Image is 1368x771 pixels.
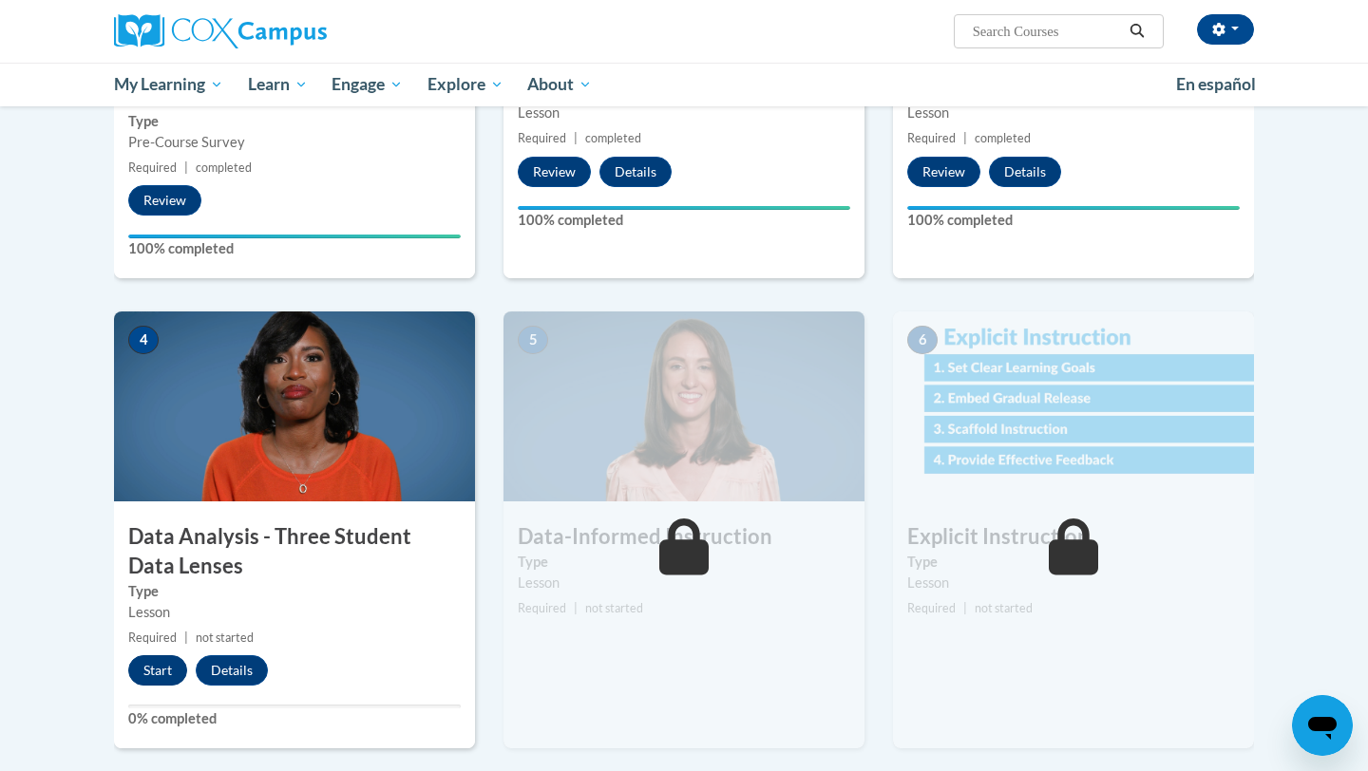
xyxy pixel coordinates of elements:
[1123,20,1151,43] button: Search
[975,131,1031,145] span: completed
[184,160,188,175] span: |
[963,601,967,615] span: |
[503,311,864,501] img: Course Image
[128,581,461,602] label: Type
[518,131,566,145] span: Required
[114,522,475,581] h3: Data Analysis - Three Student Data Lenses
[427,73,503,96] span: Explore
[527,73,592,96] span: About
[907,131,956,145] span: Required
[975,601,1033,615] span: not started
[907,157,980,187] button: Review
[332,73,403,96] span: Engage
[516,63,605,106] a: About
[319,63,415,106] a: Engage
[114,14,327,48] img: Cox Campus
[1197,14,1254,45] button: Account Settings
[907,326,938,354] span: 6
[102,63,236,106] a: My Learning
[518,210,850,231] label: 100% completed
[907,601,956,615] span: Required
[971,20,1123,43] input: Search Courses
[574,601,578,615] span: |
[85,63,1282,106] div: Main menu
[184,630,188,645] span: |
[236,63,320,106] a: Learn
[518,573,850,593] div: Lesson
[907,552,1240,573] label: Type
[518,552,850,573] label: Type
[128,235,461,238] div: Your progress
[114,14,475,48] a: Cox Campus
[248,73,308,96] span: Learn
[1292,695,1353,756] iframe: Button to launch messaging window
[114,73,223,96] span: My Learning
[518,103,850,123] div: Lesson
[1176,74,1256,94] span: En español
[518,601,566,615] span: Required
[128,111,461,132] label: Type
[128,185,201,216] button: Review
[989,157,1061,187] button: Details
[128,238,461,259] label: 100% completed
[963,131,967,145] span: |
[128,132,461,153] div: Pre-Course Survey
[128,602,461,623] div: Lesson
[599,157,672,187] button: Details
[518,157,591,187] button: Review
[196,655,268,686] button: Details
[518,206,850,210] div: Your progress
[585,131,641,145] span: completed
[196,160,252,175] span: completed
[893,311,1254,501] img: Course Image
[907,210,1240,231] label: 100% completed
[907,206,1240,210] div: Your progress
[503,522,864,552] h3: Data-Informed Instruction
[907,573,1240,593] div: Lesson
[128,326,159,354] span: 4
[128,708,461,729] label: 0% completed
[128,160,177,175] span: Required
[518,326,548,354] span: 5
[128,655,187,686] button: Start
[196,630,254,645] span: not started
[415,63,516,106] a: Explore
[574,131,578,145] span: |
[893,522,1254,552] h3: Explicit Instruction
[128,630,177,645] span: Required
[907,103,1240,123] div: Lesson
[585,601,643,615] span: not started
[1164,65,1268,104] a: En español
[114,311,475,501] img: Course Image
